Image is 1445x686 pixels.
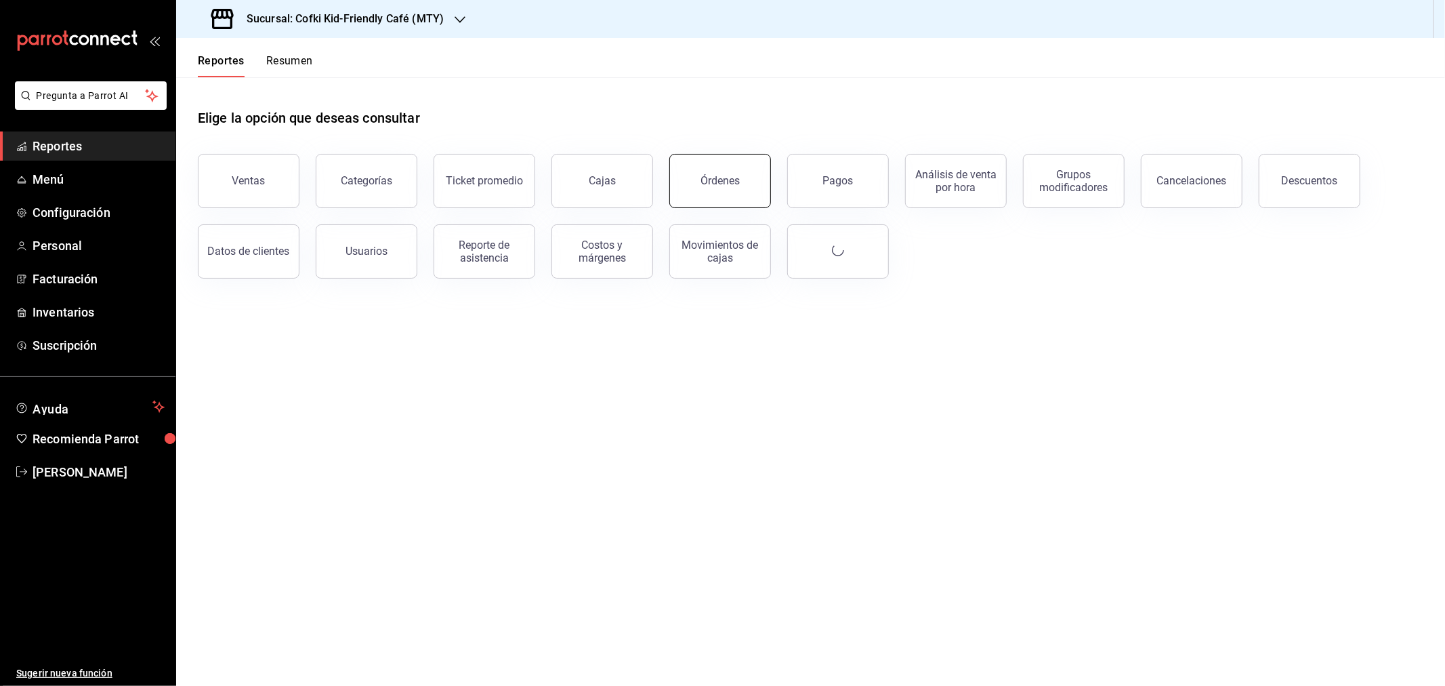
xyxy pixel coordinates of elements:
[589,174,616,187] div: Cajas
[33,430,165,448] span: Recomienda Parrot
[551,154,653,208] button: Cajas
[1157,174,1227,187] div: Cancelaciones
[37,89,146,103] span: Pregunta a Parrot AI
[1023,154,1125,208] button: Grupos modificadores
[787,154,889,208] button: Pagos
[345,245,388,258] div: Usuarios
[1282,174,1338,187] div: Descuentos
[232,174,266,187] div: Ventas
[198,224,299,279] button: Datos de clientes
[434,154,535,208] button: Ticket promedio
[316,154,417,208] button: Categorías
[33,463,165,481] span: [PERSON_NAME]
[33,170,165,188] span: Menú
[33,336,165,355] span: Suscripción
[236,11,444,27] h3: Sucursal: Cofki Kid-Friendly Café (MTY)
[669,154,771,208] button: Órdenes
[1141,154,1242,208] button: Cancelaciones
[198,108,420,128] h1: Elige la opción que deseas consultar
[33,137,165,155] span: Reportes
[16,666,165,681] span: Sugerir nueva función
[198,154,299,208] button: Ventas
[1032,168,1116,194] div: Grupos modificadores
[678,239,762,264] div: Movimientos de cajas
[9,98,167,113] a: Pregunta a Parrot AI
[1259,154,1360,208] button: Descuentos
[15,81,167,110] button: Pregunta a Parrot AI
[905,154,1007,208] button: Análisis de venta por hora
[266,54,313,77] button: Resumen
[33,303,165,321] span: Inventarios
[33,399,147,415] span: Ayuda
[316,224,417,279] button: Usuarios
[33,270,165,288] span: Facturación
[149,35,160,46] button: open_drawer_menu
[669,224,771,279] button: Movimientos de cajas
[341,174,392,187] div: Categorías
[208,245,290,258] div: Datos de clientes
[442,239,526,264] div: Reporte de asistencia
[33,237,165,255] span: Personal
[198,54,313,77] div: navigation tabs
[914,168,998,194] div: Análisis de venta por hora
[560,239,644,264] div: Costos y márgenes
[823,174,854,187] div: Pagos
[446,174,523,187] div: Ticket promedio
[434,224,535,279] button: Reporte de asistencia
[198,54,245,77] button: Reportes
[33,203,165,222] span: Configuración
[551,224,653,279] button: Costos y márgenes
[700,174,740,187] div: Órdenes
